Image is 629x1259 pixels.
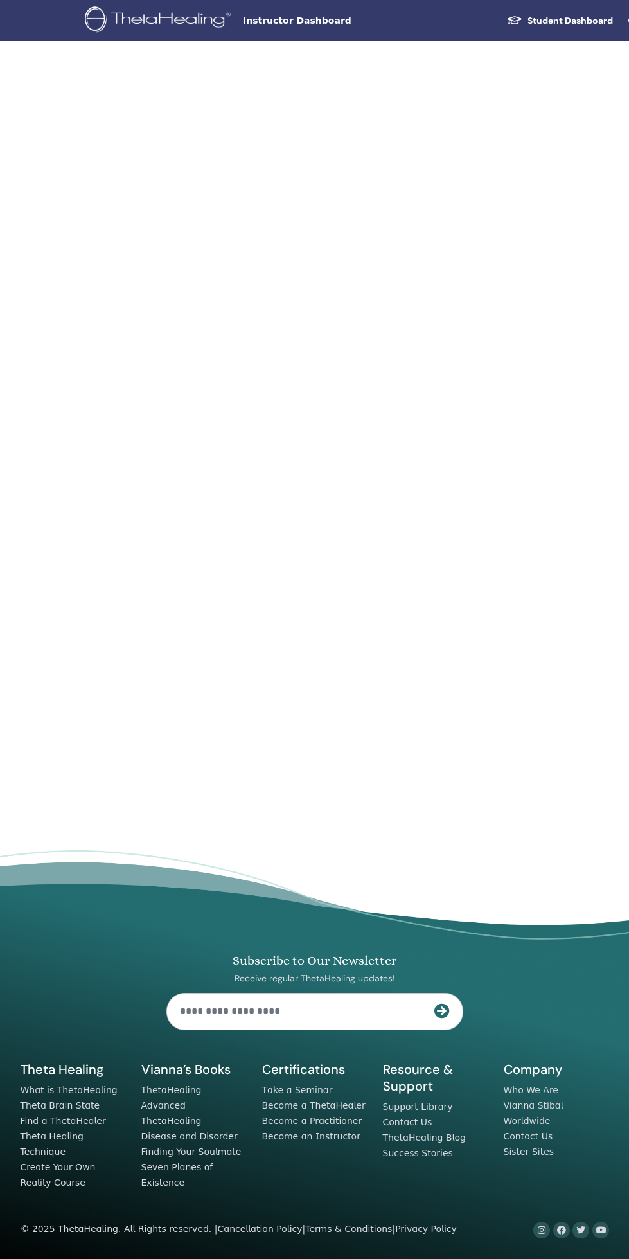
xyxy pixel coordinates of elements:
[141,1131,238,1141] a: Disease and Disorder
[504,1131,553,1141] a: Contact Us
[141,1085,202,1095] a: ThetaHealing
[305,1224,392,1234] a: Terms & Conditions
[243,14,436,28] span: Instructor Dashboard
[383,1117,432,1127] a: Contact Us
[383,1132,466,1143] a: ThetaHealing Blog
[504,1061,609,1078] h5: Company
[21,1162,96,1188] a: Create Your Own Reality Course
[262,1100,366,1111] a: Become a ThetaHealer
[395,1224,457,1234] a: Privacy Policy
[85,6,235,35] img: logo.png
[383,1061,488,1094] h5: Resource & Support
[262,1131,360,1141] a: Become an Instructor
[383,1148,453,1158] a: Success Stories
[21,1061,126,1078] h5: Theta Healing
[166,953,463,968] h4: Subscribe to Our Newsletter
[504,1147,554,1157] a: Sister Sites
[141,1100,202,1126] a: Advanced ThetaHealing
[262,1061,368,1078] h5: Certifications
[383,1102,453,1112] a: Support Library
[504,1100,563,1111] a: Vianna Stibal
[217,1224,302,1234] a: Cancellation Policy
[504,1085,558,1095] a: Who We Are
[21,1085,118,1095] a: What is ThetaHealing
[262,1085,333,1095] a: Take a Seminar
[21,1222,457,1237] div: © 2025 ThetaHealing. All Rights reserved. | | |
[21,1100,100,1111] a: Theta Brain State
[504,1116,551,1126] a: Worldwide
[507,15,522,26] img: graduation-cap-white.svg
[497,9,623,33] a: Student Dashboard
[141,1162,213,1188] a: Seven Planes of Existence
[21,1131,84,1157] a: Theta Healing Technique
[141,1061,247,1078] h5: Vianna’s Books
[141,1147,242,1157] a: Finding Your Soulmate
[166,972,463,984] p: Receive regular ThetaHealing updates!
[262,1116,362,1126] a: Become a Practitioner
[21,1116,106,1126] a: Find a ThetaHealer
